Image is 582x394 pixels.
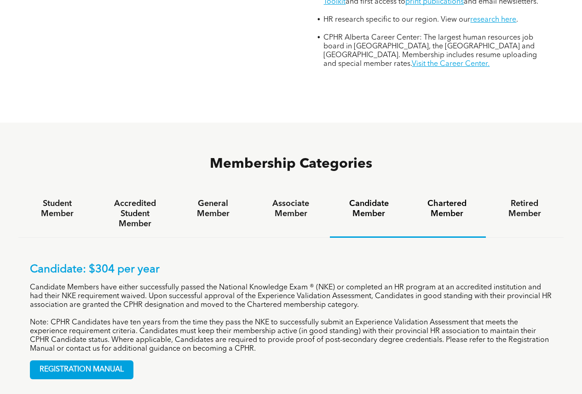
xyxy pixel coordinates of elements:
span: REGISTRATION MANUAL [30,361,133,379]
a: research here [470,16,516,24]
a: REGISTRATION MANUAL [30,360,133,379]
p: Candidate Members have either successfully passed the National Knowledge Exam ® (NKE) or complete... [30,283,552,310]
span: CPHR Alberta Career Center: The largest human resources job board in [GEOGRAPHIC_DATA], the [GEOG... [323,34,537,68]
h4: Student Member [27,199,88,219]
h4: Accredited Student Member [104,199,166,229]
a: Visit the Career Center. [412,60,490,68]
span: Membership Categories [210,157,372,171]
span: HR research specific to our region. View our [323,16,470,24]
p: Note: CPHR Candidates have ten years from the time they pass the NKE to successfully submit an Ex... [30,318,552,353]
h4: Retired Member [494,199,555,219]
span: . [516,16,518,24]
h4: Chartered Member [416,199,477,219]
h4: Associate Member [260,199,322,219]
h4: Candidate Member [338,199,399,219]
h4: General Member [183,199,244,219]
p: Candidate: $304 per year [30,263,552,276]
